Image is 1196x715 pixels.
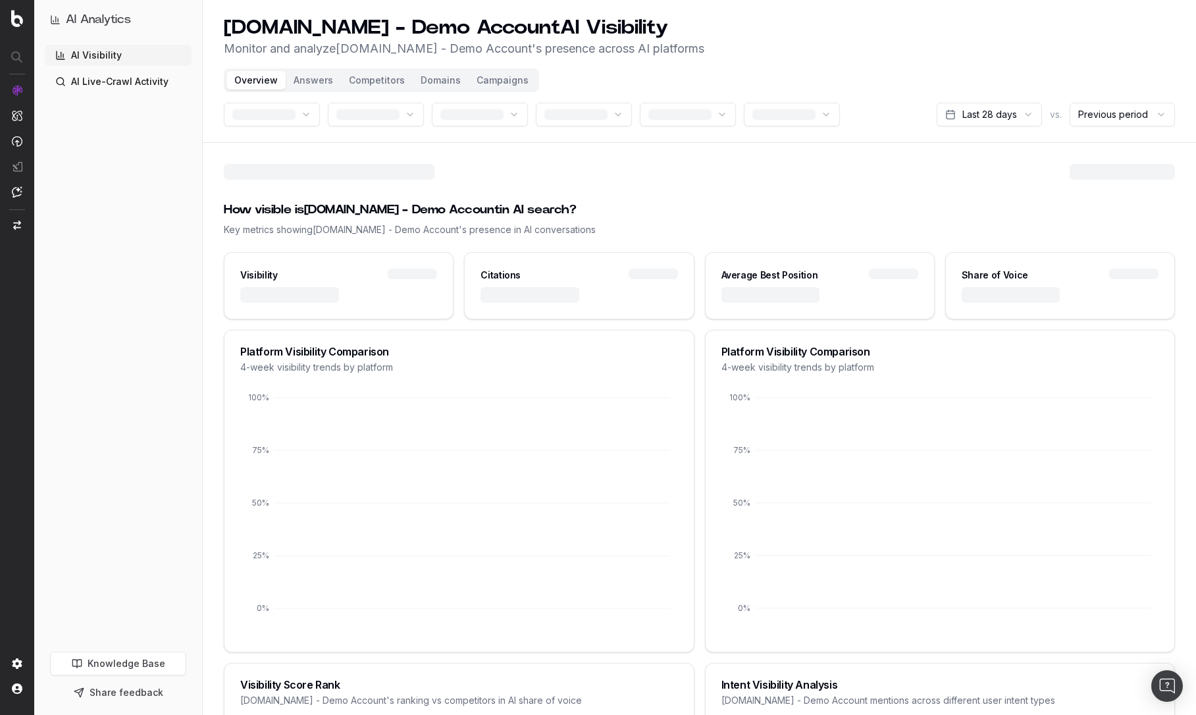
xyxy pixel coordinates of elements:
div: [DOMAIN_NAME] - Demo Account mentions across different user intent types [721,694,1159,707]
div: 4-week visibility trends by platform [721,361,1159,374]
button: Share feedback [50,681,186,704]
img: Assist [12,186,22,198]
img: Botify logo [11,10,23,27]
button: Campaigns [469,71,536,90]
h1: [DOMAIN_NAME] - Demo Account AI Visibility [224,16,704,40]
a: Knowledge Base [50,652,186,675]
img: Setting [12,658,22,669]
tspan: 100% [729,392,750,402]
img: Intelligence [12,110,22,121]
img: Switch project [13,221,21,230]
div: Citations [481,269,521,282]
button: Domains [413,71,469,90]
tspan: 25% [733,550,750,560]
tspan: 75% [733,445,750,455]
tspan: 75% [252,445,269,455]
img: My account [12,683,22,694]
tspan: 50% [733,498,750,508]
div: Visibility Score Rank [240,679,678,690]
tspan: 100% [248,392,269,402]
button: Overview [226,71,286,90]
h1: AI Analytics [66,11,131,29]
div: Open Intercom Messenger [1151,670,1183,702]
div: Platform Visibility Comparison [240,346,678,357]
img: Activation [12,136,22,147]
span: vs. [1050,108,1062,121]
tspan: 0% [257,603,269,613]
tspan: 0% [737,603,750,613]
button: Competitors [341,71,413,90]
p: Monitor and analyze [DOMAIN_NAME] - Demo Account 's presence across AI platforms [224,40,704,58]
div: Visibility [240,269,278,282]
a: AI Visibility [45,45,192,66]
div: How visible is [DOMAIN_NAME] - Demo Account in AI search? [224,201,1175,219]
button: Answers [286,71,341,90]
div: 4-week visibility trends by platform [240,361,678,374]
tspan: 25% [253,550,269,560]
div: Average Best Position [721,269,818,282]
img: Analytics [12,85,22,95]
div: Key metrics showing [DOMAIN_NAME] - Demo Account 's presence in AI conversations [224,223,1175,236]
button: AI Analytics [50,11,186,29]
div: Platform Visibility Comparison [721,346,1159,357]
tspan: 50% [252,498,269,508]
a: AI Live-Crawl Activity [45,71,192,92]
div: [DOMAIN_NAME] - Demo Account 's ranking vs competitors in AI share of voice [240,694,678,707]
div: Share of Voice [962,269,1028,282]
img: Studio [12,161,22,172]
div: Intent Visibility Analysis [721,679,1159,690]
